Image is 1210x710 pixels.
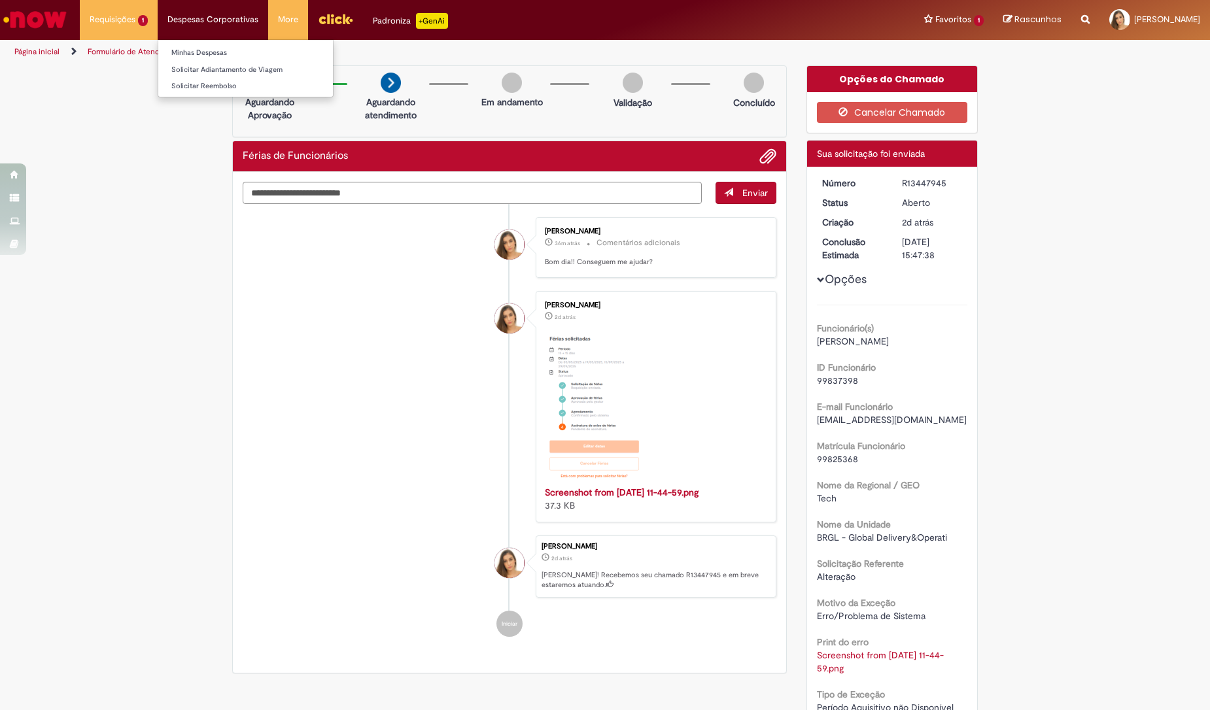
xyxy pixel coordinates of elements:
div: [PERSON_NAME] [545,301,763,309]
a: Solicitar Adiantamento de Viagem [158,63,333,77]
img: img-circle-grey.png [623,73,643,93]
dt: Criação [812,216,893,229]
div: Opções do Chamado [807,66,978,92]
span: 2d atrás [902,216,933,228]
b: E-mail Funcionário [817,401,893,413]
div: [DATE] 15:47:38 [902,235,963,262]
button: Cancelar Chamado [817,102,968,123]
time: 26/08/2025 11:45:06 [555,313,576,321]
li: Livia Fernandes Zibordi [243,535,776,598]
span: 1 [138,15,148,26]
img: img-circle-grey.png [744,73,764,93]
span: Despesas Corporativas [167,13,258,26]
ul: Trilhas de página [10,40,797,64]
span: [PERSON_NAME] [1134,14,1200,25]
span: Requisições [90,13,135,26]
a: Screenshot from [DATE] 11-44-59.png [545,486,699,498]
button: Adicionar anexos [759,148,776,165]
div: Padroniza [373,13,448,29]
span: Alteração [817,571,856,583]
img: click_logo_yellow_360x200.png [318,9,353,29]
ul: Despesas Corporativas [158,39,334,97]
span: 36m atrás [555,239,580,247]
a: Página inicial [14,46,60,57]
span: More [278,13,298,26]
dt: Status [812,196,893,209]
a: Formulário de Atendimento [88,46,184,57]
dt: Conclusão Estimada [812,235,893,262]
p: +GenAi [416,13,448,29]
b: Motivo da Exceção [817,597,895,609]
time: 28/08/2025 10:04:08 [555,239,580,247]
span: Rascunhos [1014,13,1062,25]
span: Erro/Problema de Sistema [817,610,925,622]
a: Solicitar Reembolso [158,79,333,93]
textarea: Digite sua mensagem aqui... [243,182,702,204]
b: Matrícula Funcionário [817,440,905,452]
time: 26/08/2025 11:47:35 [902,216,933,228]
img: ServiceNow [1,7,69,33]
div: [PERSON_NAME] [545,228,763,235]
b: Print do erro [817,636,869,648]
span: BRGL - Global Delivery&Operati [817,532,947,543]
p: Validação [614,96,652,109]
a: Minhas Despesas [158,46,333,60]
p: Aguardando Aprovação [238,95,302,122]
div: Livia Fernandes Zibordi [494,548,525,578]
span: Tech [817,492,837,504]
div: 26/08/2025 11:47:35 [902,216,963,229]
time: 26/08/2025 11:47:35 [551,554,572,562]
span: 99825368 [817,453,858,465]
p: Bom dia!! Conseguem me ajudar? [545,257,763,267]
b: Nome da Unidade [817,518,891,530]
b: Funcionário(s) [817,322,874,334]
img: img-circle-grey.png [502,73,522,93]
b: Solicitação Referente [817,558,904,569]
div: 37.3 KB [545,486,763,512]
span: [EMAIL_ADDRESS][DOMAIN_NAME] [817,414,967,426]
span: [PERSON_NAME] [817,335,889,347]
span: 1 [974,15,984,26]
h2: Férias de Funcionários Histórico de tíquete [243,150,348,162]
a: Rascunhos [1003,14,1062,26]
div: Livia Fernandes Zibordi [494,303,525,333]
button: Enviar [716,182,776,204]
div: [PERSON_NAME] [542,543,769,550]
p: [PERSON_NAME]! Recebemos seu chamado R13447945 e em breve estaremos atuando. [542,570,769,590]
span: Enviar [742,187,768,199]
span: Sua solicitação foi enviada [817,148,925,160]
small: Comentários adicionais [596,237,680,248]
div: Livia Fernandes Zibordi [494,229,525,260]
b: Tipo de Exceção [817,688,885,700]
p: Aguardando atendimento [359,95,423,122]
b: Nome da Regional / GEO [817,479,920,491]
span: 99837398 [817,375,858,386]
dt: Número [812,177,893,190]
div: Aberto [902,196,963,209]
p: Concluído [733,96,775,109]
ul: Histórico de tíquete [243,204,776,650]
a: Download de Screenshot from 2025-08-26 11-44-59.png [817,649,944,674]
p: Em andamento [481,95,543,109]
span: 2d atrás [555,313,576,321]
span: Favoritos [935,13,971,26]
b: ID Funcionário [817,362,876,373]
img: arrow-next.png [381,73,401,93]
div: R13447945 [902,177,963,190]
span: 2d atrás [551,554,572,562]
